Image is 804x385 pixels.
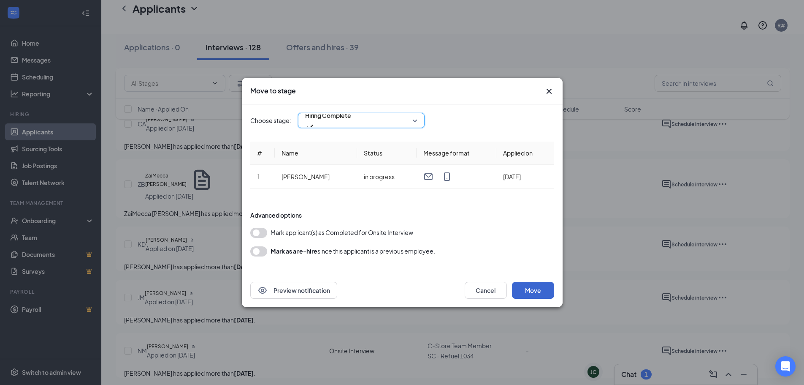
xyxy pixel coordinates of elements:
td: [DATE] [496,165,554,189]
button: Close [544,86,554,96]
span: Choose stage: [250,116,291,125]
svg: Cross [544,86,554,96]
td: in progress [357,165,416,189]
span: Mark applicant(s) as Completed for Onsite Interview [271,228,413,237]
td: [PERSON_NAME] [275,165,357,189]
b: Mark as a re-hire [271,247,317,255]
h3: Move to stage [250,86,296,96]
div: Open Intercom Messenger [775,356,796,377]
th: Name [275,142,357,165]
div: since this applicant is a previous employee. [271,246,435,256]
svg: Eye [257,285,268,295]
span: 1 [257,173,260,180]
svg: Email [423,172,433,182]
button: Cancel [465,282,507,299]
svg: MobileSms [442,172,452,182]
button: Move [512,282,554,299]
th: Status [357,142,416,165]
button: EyePreview notification [250,282,337,299]
th: Applied on [496,142,554,165]
th: # [250,142,275,165]
th: Message format [417,142,497,165]
svg: Checkmark [305,122,315,132]
span: Hiring Complete [305,109,351,122]
div: Advanced options [250,211,554,219]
